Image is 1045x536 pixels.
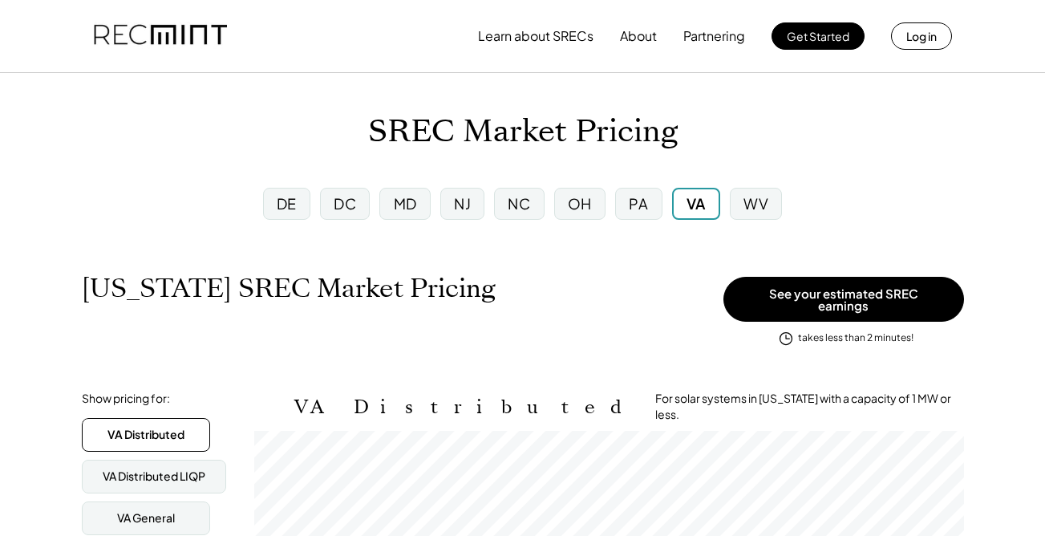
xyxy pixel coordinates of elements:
div: NC [508,193,530,213]
div: For solar systems in [US_STATE] with a capacity of 1 MW or less. [655,391,964,422]
div: WV [743,193,768,213]
button: About [620,20,657,52]
button: Partnering [683,20,745,52]
div: VA Distributed [107,427,184,443]
div: MD [394,193,417,213]
button: Get Started [772,22,865,50]
img: recmint-logotype%403x.png [94,9,227,63]
button: Learn about SRECs [478,20,593,52]
div: OH [568,193,592,213]
div: VA General [117,510,175,526]
h1: SREC Market Pricing [368,113,678,151]
div: DE [277,193,297,213]
div: Show pricing for: [82,391,170,407]
h1: [US_STATE] SREC Market Pricing [82,273,496,304]
div: takes less than 2 minutes! [798,331,913,345]
div: PA [629,193,648,213]
button: See your estimated SREC earnings [723,277,964,322]
div: NJ [454,193,471,213]
h2: VA Distributed [294,396,631,419]
button: Log in [891,22,952,50]
div: VA Distributed LIQP [103,469,205,485]
div: VA [687,193,706,213]
div: DC [334,193,356,213]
